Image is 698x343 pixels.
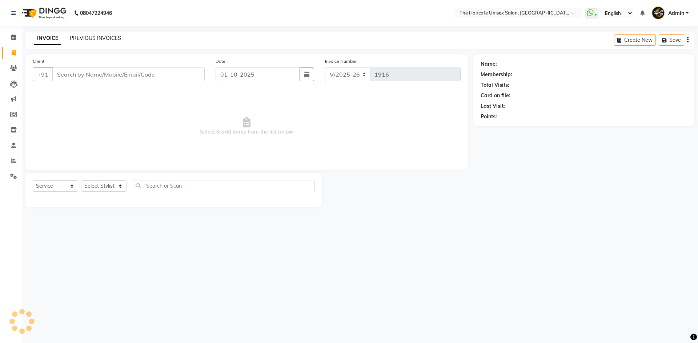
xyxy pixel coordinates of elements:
a: INVOICE [34,32,61,45]
div: Name: [481,60,497,68]
input: Search by Name/Mobile/Email/Code [52,68,205,81]
button: +91 [33,68,53,81]
div: Last Visit: [481,102,505,110]
div: Points: [481,113,497,121]
div: Total Visits: [481,81,509,89]
div: Membership: [481,71,512,78]
input: Search or Scan [132,180,315,191]
button: Create New [614,34,656,46]
b: 08047224946 [80,3,112,23]
img: Admin [652,7,665,19]
label: Client [33,58,44,65]
span: Admin [668,9,684,17]
img: logo [19,3,68,23]
span: Select & add items from the list below [33,90,461,163]
a: PREVIOUS INVOICES [70,35,121,41]
label: Date [216,58,225,65]
button: Save [659,34,684,46]
div: Card on file: [481,92,510,99]
label: Invoice Number [325,58,357,65]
